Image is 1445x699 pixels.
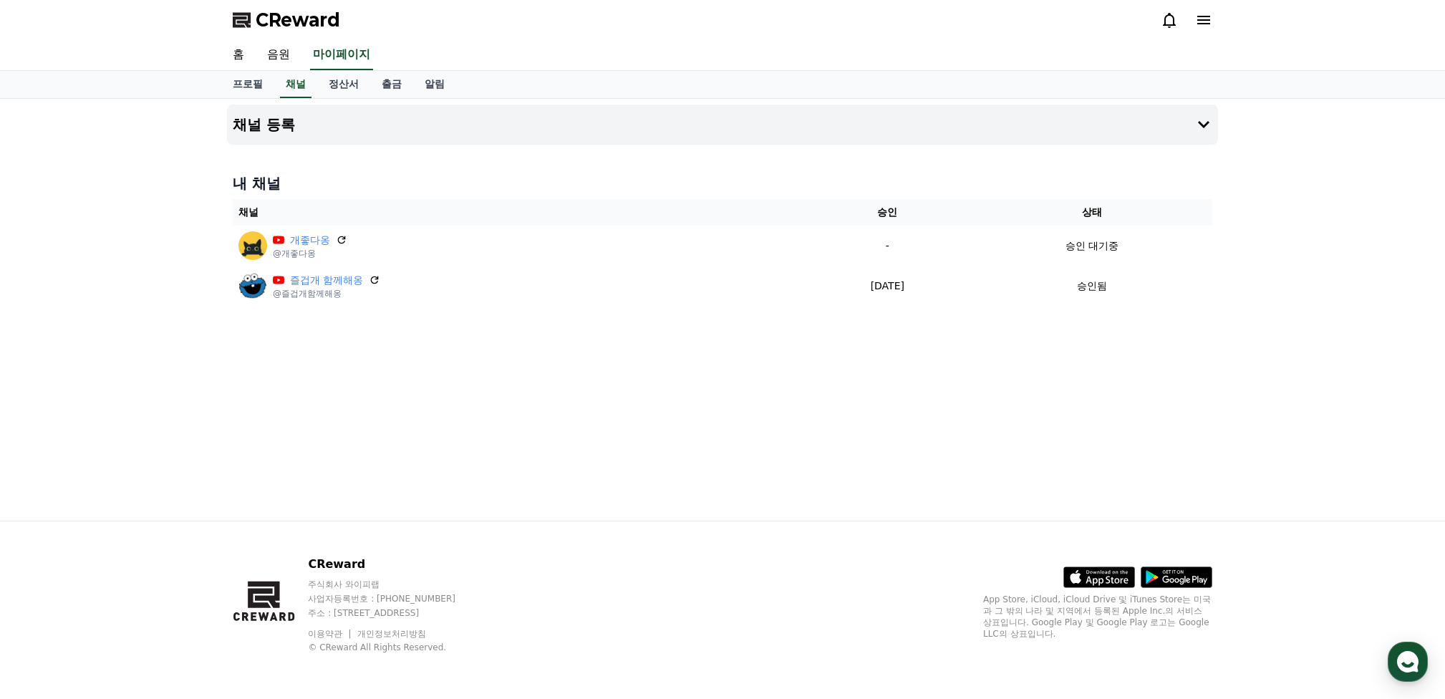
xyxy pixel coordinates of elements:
[238,271,267,300] img: 즐겁개 함께해옹
[233,117,295,132] h4: 채널 등록
[972,199,1212,226] th: 상태
[238,231,267,260] img: 개좋다옹
[370,71,413,98] a: 출금
[233,9,340,32] a: CReward
[280,71,311,98] a: 채널
[256,9,340,32] span: CReward
[221,40,256,70] a: 홈
[357,629,426,639] a: 개인정보처리방침
[273,248,347,259] p: @개좋다옹
[256,40,301,70] a: 음원
[310,40,373,70] a: 마이페이지
[233,199,803,226] th: 채널
[233,173,1212,193] h4: 내 채널
[803,199,972,226] th: 승인
[809,238,966,254] p: -
[413,71,456,98] a: 알림
[1077,279,1107,294] p: 승인됨
[308,629,353,639] a: 이용약관
[308,593,483,604] p: 사업자등록번호 : [PHONE_NUMBER]
[809,279,966,294] p: [DATE]
[290,273,363,288] a: 즐겁개 함께해옹
[317,71,370,98] a: 정산서
[227,105,1218,145] button: 채널 등록
[308,579,483,590] p: 주식회사 와이피랩
[983,594,1212,640] p: App Store, iCloud, iCloud Drive 및 iTunes Store는 미국과 그 밖의 나라 및 지역에서 등록된 Apple Inc.의 서비스 상표입니다. Goo...
[273,288,380,299] p: @즐겁개함께해옹
[1065,238,1118,254] p: 승인 대기중
[308,607,483,619] p: 주소 : [STREET_ADDRESS]
[290,233,330,248] a: 개좋다옹
[221,71,274,98] a: 프로필
[308,556,483,573] p: CReward
[308,642,483,653] p: © CReward All Rights Reserved.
